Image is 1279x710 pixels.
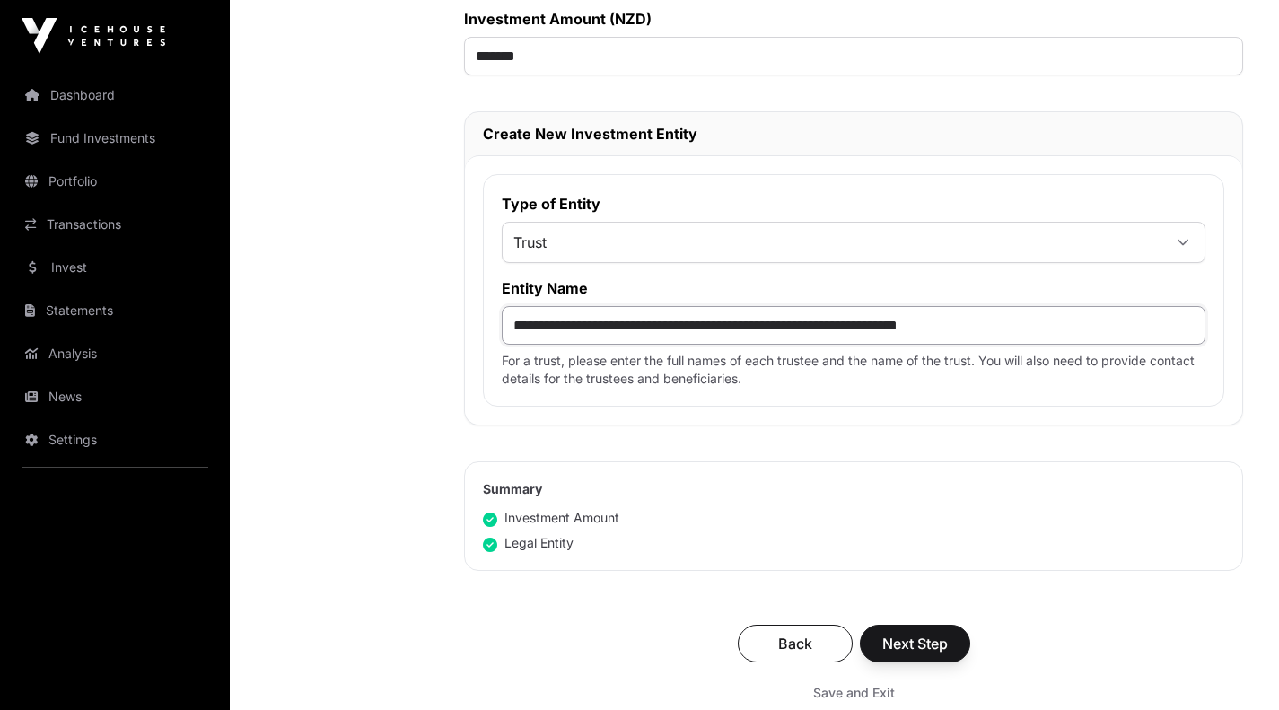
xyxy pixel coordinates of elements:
[813,684,895,702] span: Save and Exit
[464,8,1243,30] label: Investment Amount (NZD)
[483,534,574,552] div: Legal Entity
[14,162,215,201] a: Portfolio
[14,377,215,416] a: News
[14,291,215,330] a: Statements
[738,625,853,662] button: Back
[483,480,1224,498] h2: Summary
[502,277,1205,299] label: Entity Name
[14,205,215,244] a: Transactions
[14,75,215,115] a: Dashboard
[502,352,1205,388] p: For a trust, please enter the full names of each trustee and the name of the trust. You will also...
[1189,624,1279,710] iframe: Chat Widget
[760,633,830,654] span: Back
[503,226,1161,259] span: Trust
[14,334,215,373] a: Analysis
[502,193,1205,215] label: Type of Entity
[22,18,165,54] img: Icehouse Ventures Logo
[14,248,215,287] a: Invest
[882,633,948,654] span: Next Step
[483,509,619,527] div: Investment Amount
[483,123,1224,145] h2: Create New Investment Entity
[792,677,916,709] button: Save and Exit
[14,420,215,460] a: Settings
[860,625,970,662] button: Next Step
[14,118,215,158] a: Fund Investments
